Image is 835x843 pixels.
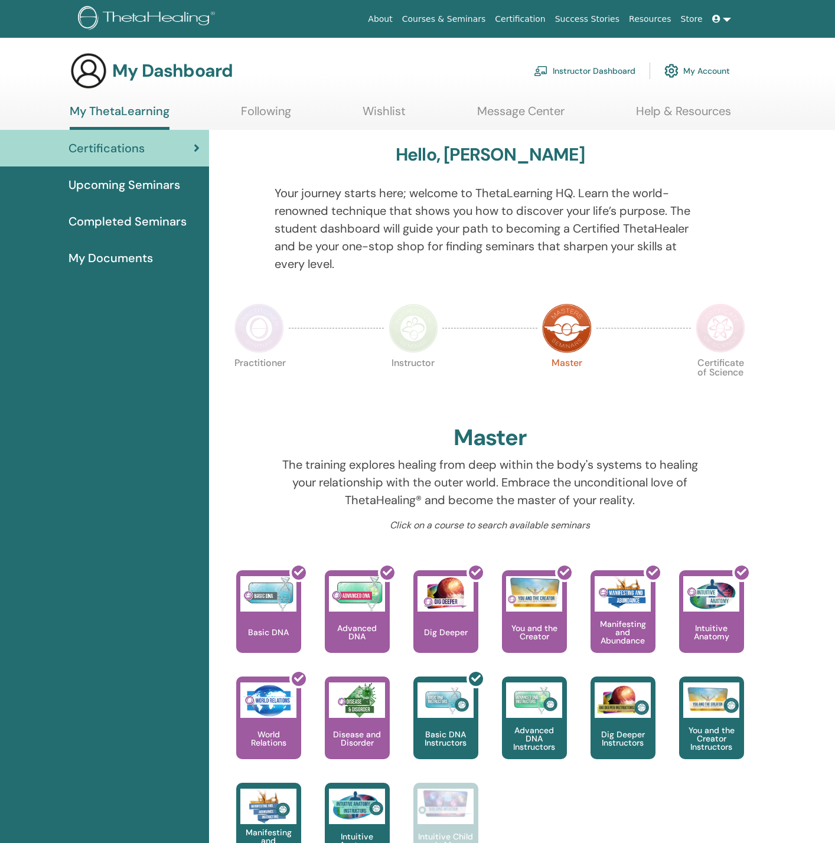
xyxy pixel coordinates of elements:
[502,726,567,751] p: Advanced DNA Instructors
[112,60,233,81] h3: My Dashboard
[542,358,592,408] p: Master
[502,570,567,677] a: You and the Creator You and the Creator
[396,144,585,165] h3: Hello, [PERSON_NAME]
[696,358,745,408] p: Certificate of Science
[363,104,406,127] a: Wishlist
[69,213,187,230] span: Completed Seminars
[389,303,438,353] img: Instructor
[275,184,705,273] p: Your journey starts here; welcome to ThetaLearning HQ. Learn the world-renowned technique that sh...
[595,576,651,612] img: Manifesting and Abundance
[240,682,296,718] img: World Relations
[413,730,478,747] p: Basic DNA Instructors
[241,104,291,127] a: Following
[679,570,744,677] a: Intuitive Anatomy Intuitive Anatomy
[325,624,390,641] p: Advanced DNA
[397,8,491,30] a: Courses & Seminars
[679,726,744,751] p: You and the Creator Instructors
[490,8,550,30] a: Certification
[676,8,707,30] a: Store
[325,730,390,747] p: Disease and Disorder
[234,358,284,408] p: Practitioner
[240,576,296,612] img: Basic DNA
[624,8,676,30] a: Resources
[70,104,169,130] a: My ThetaLearning
[696,303,745,353] img: Certificate of Science
[240,789,296,824] img: Manifesting and Abundance Instructors
[417,789,474,818] img: Intuitive Child In Me Instructors
[679,624,744,641] p: Intuitive Anatomy
[591,730,655,747] p: Dig Deeper Instructors
[454,424,527,452] h2: Master
[275,456,705,509] p: The training explores healing from deep within the body's systems to healing your relationship wi...
[417,682,474,718] img: Basic DNA Instructors
[70,52,107,90] img: generic-user-icon.jpg
[542,303,592,353] img: Master
[550,8,624,30] a: Success Stories
[679,677,744,783] a: You and the Creator Instructors You and the Creator Instructors
[591,677,655,783] a: Dig Deeper Instructors Dig Deeper Instructors
[69,176,180,194] span: Upcoming Seminars
[419,628,472,636] p: Dig Deeper
[69,249,153,267] span: My Documents
[591,620,655,645] p: Manifesting and Abundance
[417,576,474,612] img: Dig Deeper
[78,6,219,32] img: logo.png
[664,58,730,84] a: My Account
[329,789,385,824] img: Intuitive Anatomy Instructors
[683,576,739,612] img: Intuitive Anatomy
[236,677,301,783] a: World Relations World Relations
[325,570,390,677] a: Advanced DNA Advanced DNA
[506,576,562,609] img: You and the Creator
[683,682,739,718] img: You and the Creator Instructors
[413,570,478,677] a: Dig Deeper Dig Deeper
[664,61,679,81] img: cog.svg
[69,139,145,157] span: Certifications
[413,677,478,783] a: Basic DNA Instructors Basic DNA Instructors
[275,518,705,532] p: Click on a course to search available seminars
[534,58,635,84] a: Instructor Dashboard
[236,570,301,677] a: Basic DNA Basic DNA
[502,677,567,783] a: Advanced DNA Instructors Advanced DNA Instructors
[389,358,438,408] p: Instructor
[236,730,301,747] p: World Relations
[595,682,651,718] img: Dig Deeper Instructors
[636,104,731,127] a: Help & Resources
[234,303,284,353] img: Practitioner
[329,576,385,612] img: Advanced DNA
[363,8,397,30] a: About
[591,570,655,677] a: Manifesting and Abundance Manifesting and Abundance
[477,104,565,127] a: Message Center
[506,682,562,718] img: Advanced DNA Instructors
[329,682,385,718] img: Disease and Disorder
[534,66,548,76] img: chalkboard-teacher.svg
[502,624,567,641] p: You and the Creator
[325,677,390,783] a: Disease and Disorder Disease and Disorder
